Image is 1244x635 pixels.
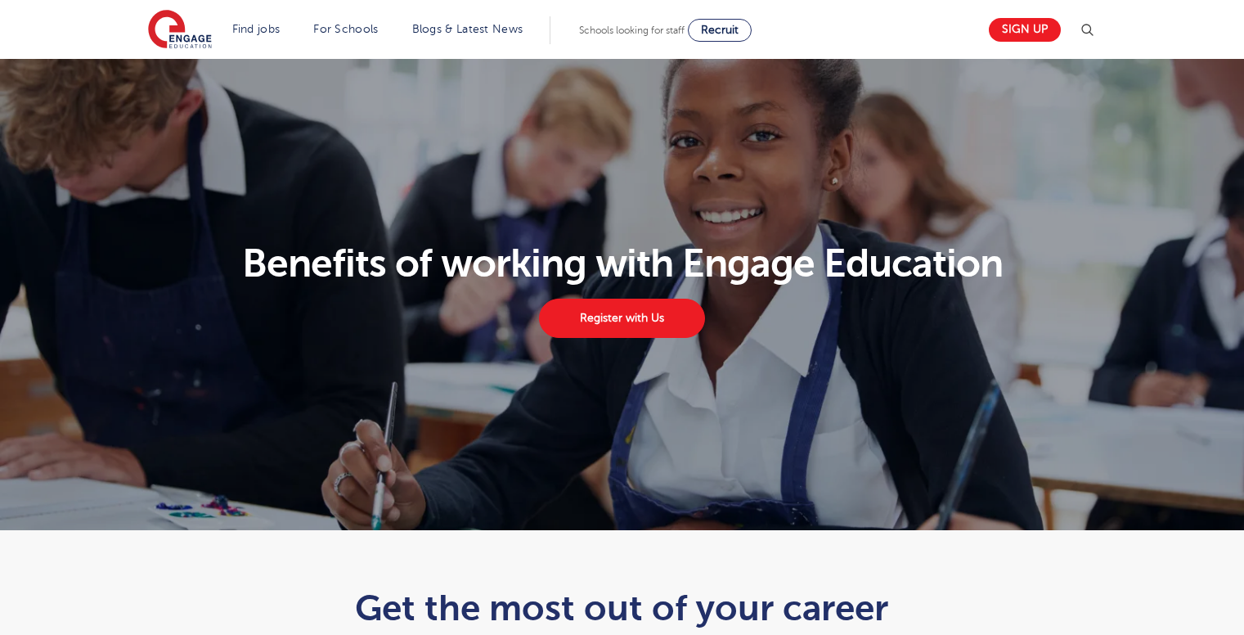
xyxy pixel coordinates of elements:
h1: Get the most out of your career [221,588,1023,628]
a: Find jobs [232,23,281,35]
a: Blogs & Latest News [412,23,523,35]
a: Recruit [688,19,752,42]
a: Register with Us [539,299,704,338]
span: Recruit [701,24,739,36]
a: Sign up [989,18,1061,42]
h1: Benefits of working with Engage Education [138,244,1106,283]
a: For Schools [313,23,378,35]
img: Engage Education [148,10,212,51]
span: Schools looking for staff [579,25,685,36]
